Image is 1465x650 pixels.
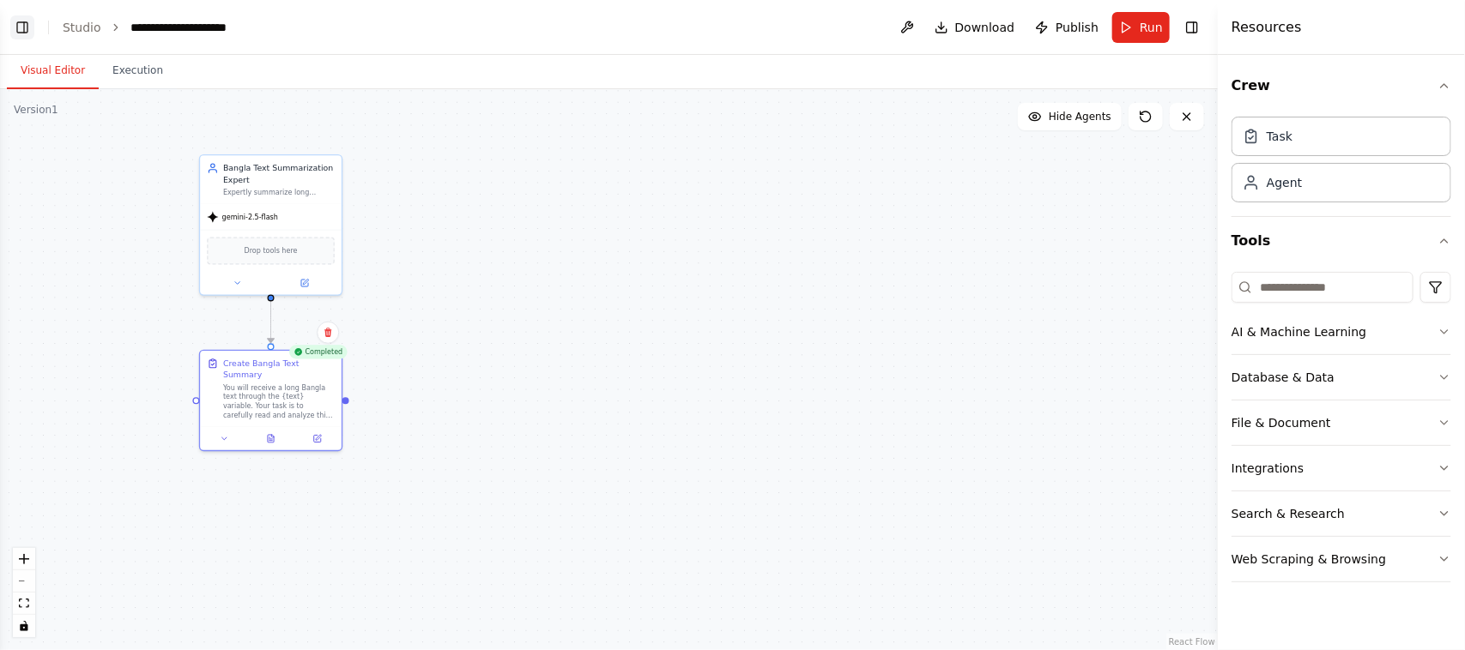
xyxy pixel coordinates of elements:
[272,276,337,290] button: Open in side panel
[10,15,34,39] button: Show left sidebar
[1232,414,1331,431] div: File & Document
[1232,110,1451,216] div: Crew
[298,432,337,446] button: Open in side panel
[1232,323,1366,340] div: AI & Machine Learning
[199,154,342,296] div: Bangla Text Summarization ExpertExpertly summarize long Bangla texts provided in {text} into conc...
[1232,537,1451,581] button: Web Scraping & Browsing
[1028,12,1105,43] button: Publish
[1232,400,1451,445] button: File & Document
[63,19,261,36] nav: breadcrumb
[246,432,295,446] button: View output
[1232,265,1451,596] div: Tools
[1232,460,1304,477] div: Integrations
[1049,110,1111,123] span: Hide Agents
[928,12,1022,43] button: Download
[1232,62,1451,110] button: Crew
[1169,637,1215,647] a: React Flow attribution
[1232,491,1451,536] button: Search & Research
[13,570,35,593] button: zoom out
[223,358,335,381] div: Create Bangla Text Summary
[199,350,342,452] div: CompletedCreate Bangla Text SummaryYou will receive a long Bangla text through the {text} variabl...
[223,162,335,185] div: Bangla Text Summarization Expert
[14,103,58,117] div: Version 1
[1232,217,1451,265] button: Tools
[265,300,276,343] g: Edge from 74218321-b96f-417c-89dd-af48d47dcfcc to a5c8f77e-6a89-4d67-a9da-cf9ab9a341f0
[955,19,1015,36] span: Download
[1232,369,1335,386] div: Database & Data
[1232,505,1345,522] div: Search & Research
[13,615,35,637] button: toggle interactivity
[245,245,298,256] span: Drop tools here
[1267,174,1302,191] div: Agent
[7,53,99,89] button: Visual Editor
[1267,128,1292,145] div: Task
[289,345,348,358] div: Completed
[13,593,35,615] button: fit view
[13,548,35,570] button: zoom in
[1232,17,1302,38] h4: Resources
[1232,446,1451,491] button: Integrations
[317,322,339,344] button: Delete node
[1232,355,1451,400] button: Database & Data
[223,383,335,420] div: You will receive a long Bangla text through the {text} variable. Your task is to carefully read a...
[1112,12,1170,43] button: Run
[63,21,101,34] a: Studio
[1056,19,1099,36] span: Publish
[1232,310,1451,354] button: AI & Machine Learning
[1018,103,1122,130] button: Hide Agents
[1180,15,1204,39] button: Hide right sidebar
[1232,551,1386,568] div: Web Scraping & Browsing
[99,53,177,89] button: Execution
[222,213,278,222] span: gemini-2.5-flash
[223,188,335,197] div: Expertly summarize long Bangla texts provided in {text} into concise, meaningful summaries of max...
[1140,19,1163,36] span: Run
[13,548,35,637] div: React Flow controls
